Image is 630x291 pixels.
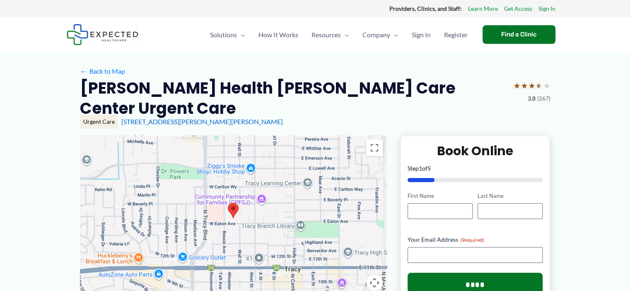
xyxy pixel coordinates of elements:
span: ★ [513,78,521,93]
a: Get Access [504,3,532,14]
nav: Primary Site Navigation [203,20,474,49]
span: ★ [543,78,550,93]
span: Menu Toggle [390,20,398,49]
button: Toggle fullscreen view [366,139,383,156]
strong: Providers, Clinics, and Staff: [389,5,462,12]
span: (Required) [461,237,484,243]
span: Menu Toggle [341,20,349,49]
p: Step of [408,166,543,171]
a: Learn More [468,3,498,14]
a: CompanyMenu Toggle [356,20,405,49]
a: How It Works [252,20,305,49]
h2: Book Online [408,143,543,159]
span: Sign In [412,20,431,49]
span: Menu Toggle [237,20,245,49]
a: SolutionsMenu Toggle [203,20,252,49]
span: ← [80,67,88,75]
label: Last Name [478,192,543,200]
a: ←Back to Map [80,65,125,77]
span: ★ [528,78,536,93]
a: Register [437,20,474,49]
a: [STREET_ADDRESS][PERSON_NAME][PERSON_NAME] [121,118,283,125]
div: Urgent Care [80,115,118,129]
a: Find a Clinic [483,25,555,44]
span: Register [444,20,468,49]
span: ★ [536,78,543,93]
a: Sign In [405,20,437,49]
a: ResourcesMenu Toggle [305,20,356,49]
span: Solutions [210,20,237,49]
span: Resources [311,20,341,49]
span: 1 [419,165,422,172]
h2: [PERSON_NAME] Health [PERSON_NAME] Care Center Urgent Care [80,78,507,119]
span: How It Works [258,20,298,49]
span: 5 [427,165,431,172]
span: ★ [521,78,528,93]
button: Map camera controls [366,274,383,291]
span: 3.8 [528,93,536,104]
label: Your Email Address [408,236,543,244]
span: Company [362,20,390,49]
span: (267) [537,93,550,104]
label: First Name [408,192,473,200]
a: Sign In [538,3,555,14]
img: Expected Healthcare Logo - side, dark font, small [67,24,138,45]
